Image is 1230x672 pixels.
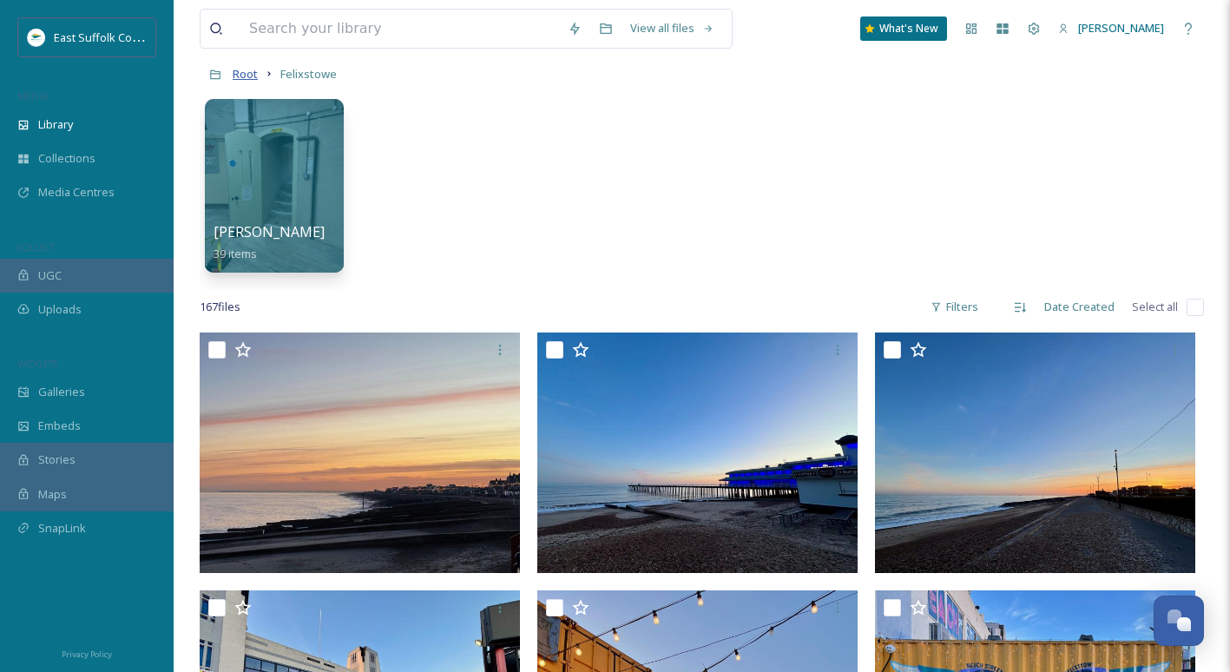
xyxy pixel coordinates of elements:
span: [PERSON_NAME] [1078,20,1164,36]
span: SnapLink [38,520,86,537]
span: Root [233,66,258,82]
div: Filters [922,290,987,324]
span: Felixstowe [280,66,337,82]
span: East Suffolk Council [54,29,156,45]
span: Galleries [38,384,85,400]
span: MEDIA [17,89,48,102]
span: WIDGETS [17,357,57,370]
span: 167 file s [200,299,240,315]
span: Media Centres [38,184,115,201]
a: View all files [622,11,723,45]
span: Embeds [38,418,81,434]
span: COLLECT [17,240,55,254]
img: Felixstowe_DarrenKirby (6).jpg [875,333,1195,573]
span: Stories [38,451,76,468]
a: What's New [860,16,947,41]
span: [PERSON_NAME] [214,222,325,241]
div: Date Created [1036,290,1123,324]
img: Felixstowe_DarrenKirby (5).jpg [537,333,858,573]
span: Uploads [38,301,82,318]
a: Root [233,63,258,84]
a: [PERSON_NAME] [1049,11,1173,45]
a: Privacy Policy [62,642,112,663]
span: Maps [38,486,67,503]
button: Open Chat [1154,596,1204,646]
a: Felixstowe [280,63,337,84]
span: Library [38,116,73,133]
img: ESC%20Logo.png [28,29,45,46]
span: Select all [1132,299,1178,315]
span: UGC [38,267,62,284]
span: Privacy Policy [62,649,112,660]
a: [PERSON_NAME]39 items [214,224,325,261]
span: Collections [38,150,95,167]
input: Search your library [240,10,559,48]
span: 39 items [214,246,257,261]
img: Felixstowe_DarrenKirby (1).jpg [200,333,520,573]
